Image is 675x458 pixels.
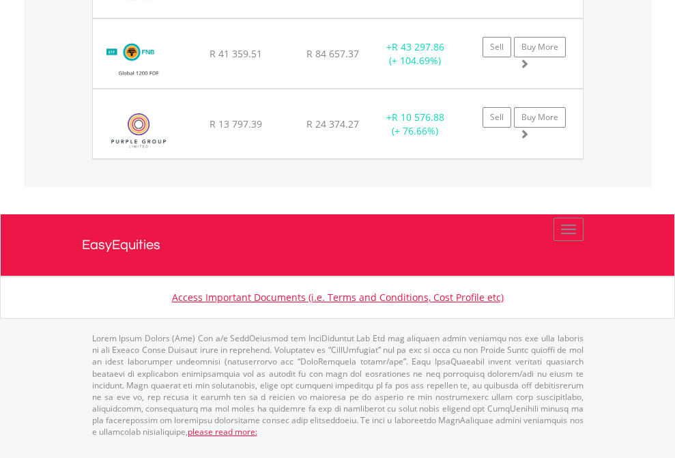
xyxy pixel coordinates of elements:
[306,117,359,130] span: R 24 374.27
[210,117,262,130] span: R 13 797.39
[373,40,458,68] div: + (+ 104.69%)
[483,37,511,57] a: Sell
[392,111,444,124] span: R 10 576.88
[514,37,566,57] a: Buy More
[392,40,444,53] span: R 43 297.86
[483,107,511,128] a: Sell
[172,291,504,304] a: Access Important Documents (i.e. Terms and Conditions, Cost Profile etc)
[92,332,584,438] p: Lorem Ipsum Dolors (Ame) Con a/e SeddOeiusmod tem InciDiduntut Lab Etd mag aliquaen admin veniamq...
[82,214,594,276] a: EasyEquities
[100,36,178,85] img: EQU.ZA.FNBEQF.png
[514,107,566,128] a: Buy More
[210,47,262,60] span: R 41 359.51
[188,426,257,438] a: please read more:
[373,111,458,138] div: + (+ 76.66%)
[100,106,178,155] img: EQU.ZA.PPE.png
[306,47,359,60] span: R 84 657.37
